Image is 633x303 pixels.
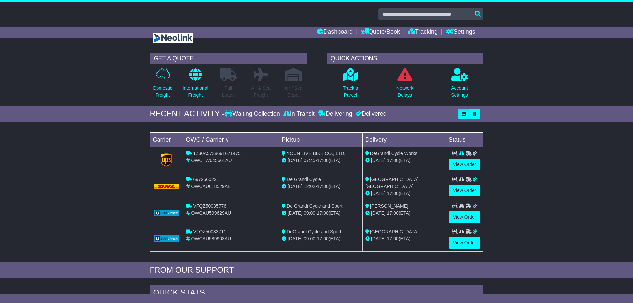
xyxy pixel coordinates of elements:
[191,184,231,189] span: OWCAU618529AE
[449,185,480,196] a: View Order
[288,210,302,216] span: [DATE]
[288,158,302,163] span: [DATE]
[343,85,358,99] p: Track a Parcel
[396,85,413,99] p: Network Delays
[449,237,480,249] a: View Order
[288,184,302,189] span: [DATE]
[154,184,179,189] img: DHL.png
[150,285,483,303] div: Quick Stats
[282,183,360,190] div: - (ETA)
[362,132,446,147] td: Delivery
[287,229,341,234] span: DeGrandi Cycle and Sport
[304,210,315,216] span: 09:00
[288,236,302,241] span: [DATE]
[191,210,231,216] span: OWCAU599629AU
[317,158,329,163] span: 17:00
[287,151,345,156] span: YOUN LIVE BIKE CO., LTD.
[193,203,226,209] span: VFQZ50035776
[387,191,399,196] span: 17:00
[154,235,179,242] img: GetCarrierServiceLogo
[282,157,360,164] div: - (ETA)
[317,27,353,38] a: Dashboard
[365,177,419,189] span: [GEOGRAPHIC_DATA] [GEOGRAPHIC_DATA]
[446,27,475,38] a: Settings
[193,177,219,182] span: 6972560221
[153,85,172,99] p: Domestic Freight
[317,184,329,189] span: 17:00
[282,235,360,242] div: - (ETA)
[191,236,231,241] span: OWCAU589903AU
[161,153,172,167] img: GetCarrierServiceLogo
[365,157,443,164] div: (ETA)
[387,236,399,241] span: 17:00
[153,68,172,102] a: DomesticFreight
[365,210,443,217] div: (ETA)
[154,210,179,216] img: GetCarrierServiceLogo
[287,177,321,182] span: De Grandi Cycle
[183,132,279,147] td: OWC / Carrier #
[304,184,315,189] span: 12:02
[354,110,387,118] div: Delivered
[370,203,408,209] span: [PERSON_NAME]
[327,53,483,64] div: QUICK ACTIONS
[193,229,226,234] span: VFQZ50033711
[183,85,208,99] p: International Freight
[451,85,468,99] p: Account Settings
[316,110,354,118] div: Delivering
[408,27,438,38] a: Tracking
[304,158,315,163] span: 07:45
[446,132,483,147] td: Status
[396,68,414,102] a: NetworkDelays
[282,210,360,217] div: - (ETA)
[361,27,400,38] a: Quote/Book
[449,159,480,170] a: View Order
[287,203,342,209] span: De Grandi Cycle and Sport
[387,158,399,163] span: 17:00
[251,85,271,99] p: Air & Sea Freight
[304,236,315,241] span: 09:00
[371,191,386,196] span: [DATE]
[317,210,329,216] span: 17:00
[150,132,183,147] td: Carrier
[451,68,468,102] a: AccountSettings
[191,158,232,163] span: OWCTW645661AU
[365,190,443,197] div: (ETA)
[370,229,419,234] span: [GEOGRAPHIC_DATA]
[150,53,307,64] div: GET A QUOTE
[371,236,386,241] span: [DATE]
[449,211,480,223] a: View Order
[150,265,483,275] div: FROM OUR SUPPORT
[220,85,237,99] p: Full Loads
[279,132,363,147] td: Pickup
[371,158,386,163] span: [DATE]
[365,235,443,242] div: (ETA)
[342,68,358,102] a: Track aParcel
[282,110,316,118] div: In Transit
[317,236,329,241] span: 17:00
[387,210,399,216] span: 17:00
[193,151,240,156] span: 1Z30A5738691671475
[371,210,386,216] span: [DATE]
[150,109,225,119] div: RECENT ACTIVITY -
[182,68,209,102] a: InternationalFreight
[225,110,281,118] div: Waiting Collection
[285,85,303,99] p: Air / Sea Depot
[370,151,417,156] span: DeGrandi Cycle Works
